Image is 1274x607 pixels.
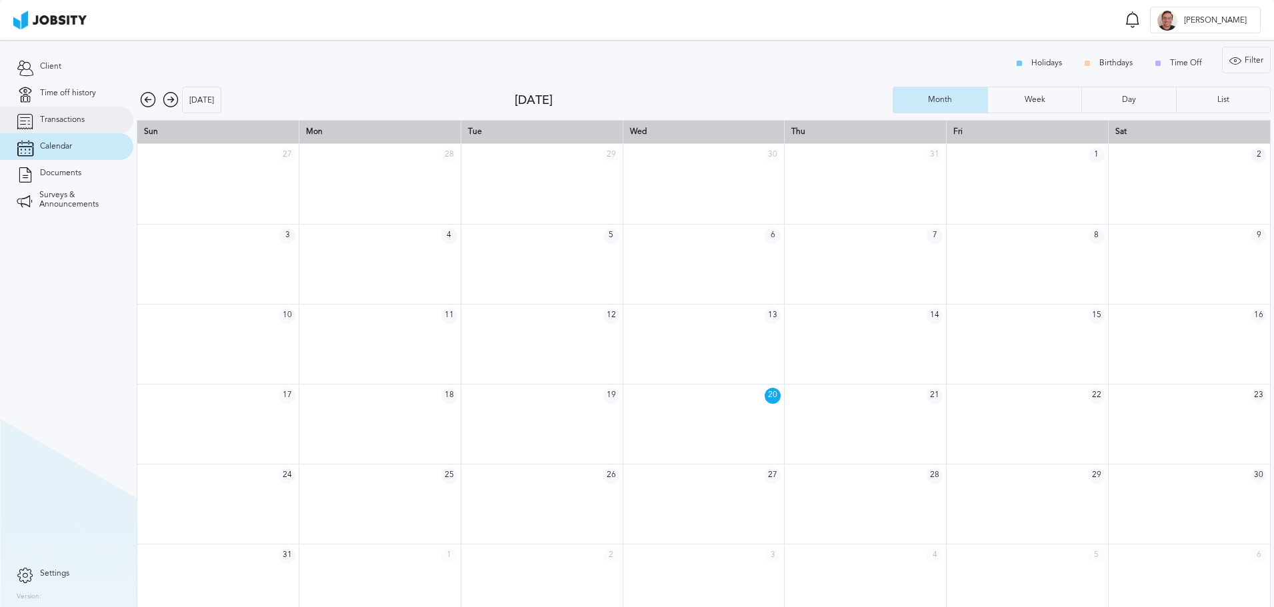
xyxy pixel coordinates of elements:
div: Month [921,95,959,105]
div: Filter [1223,47,1270,74]
span: 30 [1251,468,1267,484]
span: Client [40,62,61,71]
span: 15 [1089,308,1105,324]
button: Filter [1222,47,1271,73]
span: 2 [1251,147,1267,163]
label: Version: [17,593,41,601]
span: Documents [40,169,81,178]
button: Day [1081,87,1176,113]
span: 11 [441,308,457,324]
span: 7 [927,228,943,244]
span: 4 [441,228,457,244]
div: List [1211,95,1236,105]
span: 26 [603,468,619,484]
span: 18 [441,388,457,404]
span: [PERSON_NAME] [1177,16,1253,25]
span: Thu [791,127,805,136]
span: 9 [1251,228,1267,244]
span: 31 [927,147,943,163]
span: 21 [927,388,943,404]
span: 10 [279,308,295,324]
img: ab4bad089aa723f57921c736e9817d99.png [13,11,87,29]
span: 5 [603,228,619,244]
div: J [1157,11,1177,31]
span: 27 [279,147,295,163]
span: 1 [441,548,457,564]
span: 20 [765,388,781,404]
button: Week [987,87,1082,113]
span: 27 [765,468,781,484]
span: 6 [765,228,781,244]
span: 3 [279,228,295,244]
span: 3 [765,548,781,564]
span: 23 [1251,388,1267,404]
span: Surveys & Announcements [39,191,117,209]
span: 13 [765,308,781,324]
div: Week [1018,95,1052,105]
span: 14 [927,308,943,324]
span: 29 [1089,468,1105,484]
span: 1 [1089,147,1105,163]
span: Calendar [40,142,72,151]
span: Sat [1115,127,1127,136]
div: [DATE] [515,93,893,107]
span: Sun [144,127,158,136]
span: Wed [630,127,647,136]
span: 8 [1089,228,1105,244]
span: 31 [279,548,295,564]
span: Settings [40,569,69,578]
span: Time off history [40,89,96,98]
span: Fri [953,127,963,136]
span: 22 [1089,388,1105,404]
span: 24 [279,468,295,484]
span: 29 [603,147,619,163]
span: 6 [1251,548,1267,564]
span: 17 [279,388,295,404]
span: 30 [765,147,781,163]
span: 28 [441,147,457,163]
span: 28 [927,468,943,484]
span: 2 [603,548,619,564]
button: Month [893,87,987,113]
div: Day [1115,95,1143,105]
span: 12 [603,308,619,324]
span: 4 [927,548,943,564]
span: 19 [603,388,619,404]
span: Mon [306,127,323,136]
span: Tue [468,127,482,136]
span: 25 [441,468,457,484]
button: List [1176,87,1271,113]
button: [DATE] [182,87,221,113]
button: J[PERSON_NAME] [1150,7,1261,33]
span: 5 [1089,548,1105,564]
div: [DATE] [183,87,221,114]
span: Transactions [40,115,85,125]
span: 16 [1251,308,1267,324]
